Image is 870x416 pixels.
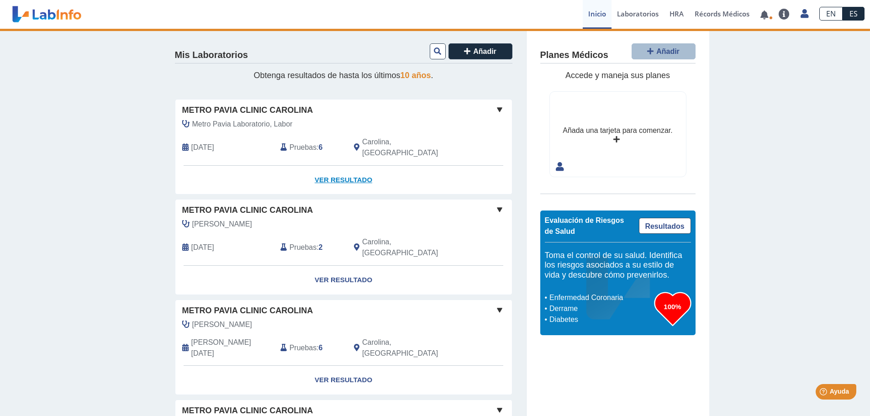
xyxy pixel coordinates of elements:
[401,71,431,80] span: 10 años
[290,142,316,153] span: Pruebas
[563,125,672,136] div: Añada una tarjeta para comenzar.
[654,301,691,312] h3: 100%
[274,337,347,359] div: :
[182,204,313,216] span: Metro Pavia Clinic Carolina
[819,7,843,21] a: EN
[545,216,624,235] span: Evaluación de Riesgos de Salud
[656,47,680,55] span: Añadir
[191,242,214,253] span: 2025-05-14
[565,71,670,80] span: Accede y maneja sus planes
[290,342,316,353] span: Pruebas
[362,337,463,359] span: Carolina, PR
[362,237,463,258] span: Carolina, PR
[362,137,463,158] span: Carolina, PR
[547,292,654,303] li: Enfermedad Coronaria
[175,366,512,395] a: Ver Resultado
[253,71,433,80] span: Obtenga resultados de hasta los últimos .
[670,9,684,18] span: HRA
[545,251,691,280] h5: Toma el control de su salud. Identifica los riesgos asociados a su estilo de vida y descubre cómo...
[319,344,323,352] b: 6
[192,319,252,330] span: Vila Gonzalez, Juan
[789,380,860,406] iframe: Help widget launcher
[182,104,313,116] span: Metro Pavia Clinic Carolina
[274,237,347,258] div: :
[175,50,248,61] h4: Mis Laboratorios
[290,242,316,253] span: Pruebas
[632,43,696,59] button: Añadir
[175,266,512,295] a: Ver Resultado
[639,218,691,234] a: Resultados
[547,303,654,314] li: Derrame
[319,243,323,251] b: 2
[547,314,654,325] li: Diabetes
[182,305,313,317] span: Metro Pavia Clinic Carolina
[319,143,323,151] b: 6
[192,219,252,230] span: Soto Palou, Francois
[473,47,496,55] span: Añadir
[540,50,608,61] h4: Planes Médicos
[191,142,214,153] span: 2025-08-26
[274,137,347,158] div: :
[192,119,293,130] span: Metro Pavia Laboratorio, Labor
[843,7,865,21] a: ES
[448,43,512,59] button: Añadir
[175,166,512,195] a: Ver Resultado
[191,337,274,359] span: 2025-01-07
